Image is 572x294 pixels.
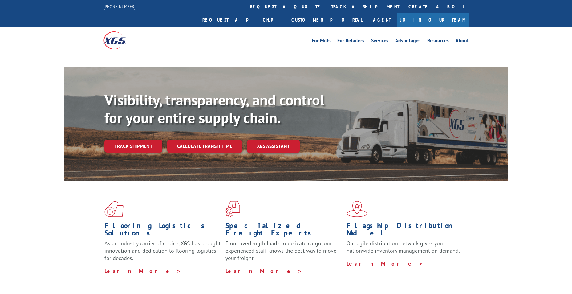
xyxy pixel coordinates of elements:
[456,38,469,45] a: About
[104,90,324,127] b: Visibility, transparency, and control for your entire supply chain.
[347,222,463,240] h1: Flagship Distribution Model
[347,240,460,254] span: Our agile distribution network gives you nationwide inventory management on demand.
[167,140,242,153] a: Calculate transit time
[198,13,287,27] a: Request a pickup
[104,140,162,153] a: Track shipment
[104,240,221,262] span: As an industry carrier of choice, XGS has brought innovation and dedication to flooring logistics...
[225,267,302,275] a: Learn More >
[287,13,367,27] a: Customer Portal
[103,3,136,10] a: [PHONE_NUMBER]
[397,13,469,27] a: Join Our Team
[104,267,181,275] a: Learn More >
[225,222,342,240] h1: Specialized Freight Experts
[104,201,124,217] img: xgs-icon-total-supply-chain-intelligence-red
[427,38,449,45] a: Resources
[247,140,300,153] a: XGS ASSISTANT
[104,222,221,240] h1: Flooring Logistics Solutions
[312,38,331,45] a: For Mills
[367,13,397,27] a: Agent
[347,260,423,267] a: Learn More >
[371,38,388,45] a: Services
[225,201,240,217] img: xgs-icon-focused-on-flooring-red
[347,201,368,217] img: xgs-icon-flagship-distribution-model-red
[395,38,420,45] a: Advantages
[225,240,342,267] p: From overlength loads to delicate cargo, our experienced staff knows the best way to move your fr...
[337,38,364,45] a: For Retailers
